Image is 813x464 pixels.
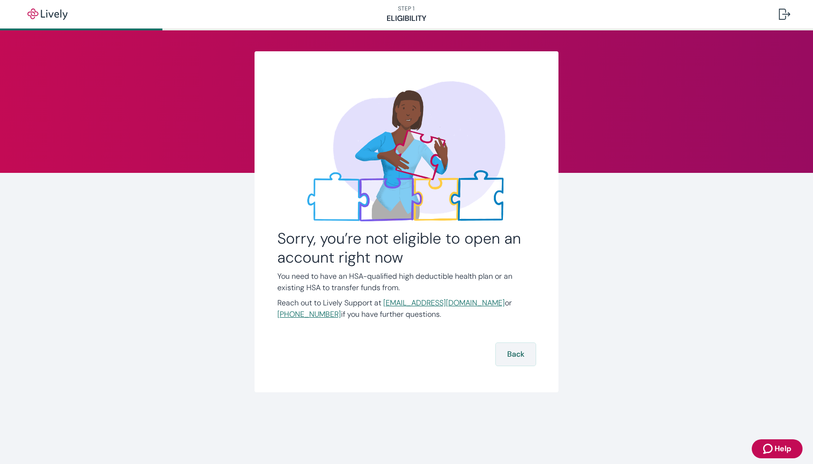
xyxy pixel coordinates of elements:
button: Back [496,343,536,366]
svg: Zendesk support icon [763,443,775,455]
p: Reach out to Lively Support at or if you have further questions. [277,297,536,320]
a: [EMAIL_ADDRESS][DOMAIN_NAME] [383,298,505,308]
button: Log out [771,3,798,26]
span: Help [775,443,791,455]
img: Lively [21,9,74,20]
p: You need to have an HSA-qualified high deductible health plan or an existing HSA to transfer fund... [277,271,536,294]
a: [PHONE_NUMBER] [277,309,341,319]
h2: Sorry, you’re not eligible to open an account right now [277,229,536,267]
button: Zendesk support iconHelp [752,439,803,458]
